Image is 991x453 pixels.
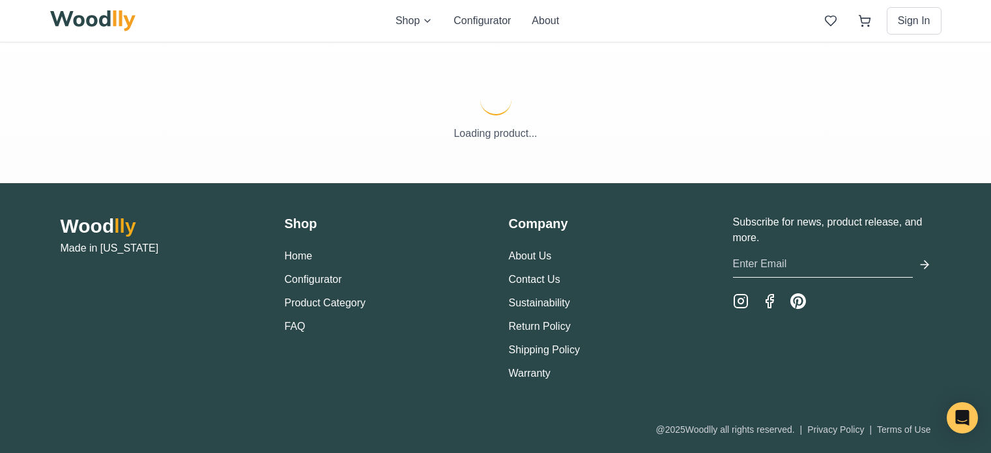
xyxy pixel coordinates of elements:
[509,344,580,355] a: Shipping Policy
[509,274,560,285] a: Contact Us
[947,402,978,433] div: Open Intercom Messenger
[762,293,777,309] a: Facebook
[509,368,551,379] a: Warranty
[50,126,941,141] p: Loading product...
[790,293,806,309] a: Pinterest
[50,10,136,31] img: Woodlly
[869,424,872,435] span: |
[61,214,259,238] h2: Wood
[877,424,930,435] a: Terms of Use
[800,424,803,435] span: |
[285,272,342,287] button: Configurator
[532,13,559,29] button: About
[61,241,259,256] p: Made in [US_STATE]
[733,214,931,246] p: Subscribe for news, product release, and more.
[655,423,930,436] div: @ 2025 Woodlly all rights reserved.
[509,250,552,261] a: About Us
[509,297,570,308] a: Sustainability
[285,250,313,261] a: Home
[509,321,571,332] a: Return Policy
[887,7,941,35] button: Sign In
[285,297,366,308] a: Product Category
[807,424,864,435] a: Privacy Policy
[395,13,433,29] button: Shop
[114,215,136,237] span: lly
[733,251,913,278] input: Enter Email
[285,321,306,332] a: FAQ
[733,293,749,309] a: Instagram
[453,13,511,29] button: Configurator
[509,214,707,233] h3: Company
[285,214,483,233] h3: Shop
